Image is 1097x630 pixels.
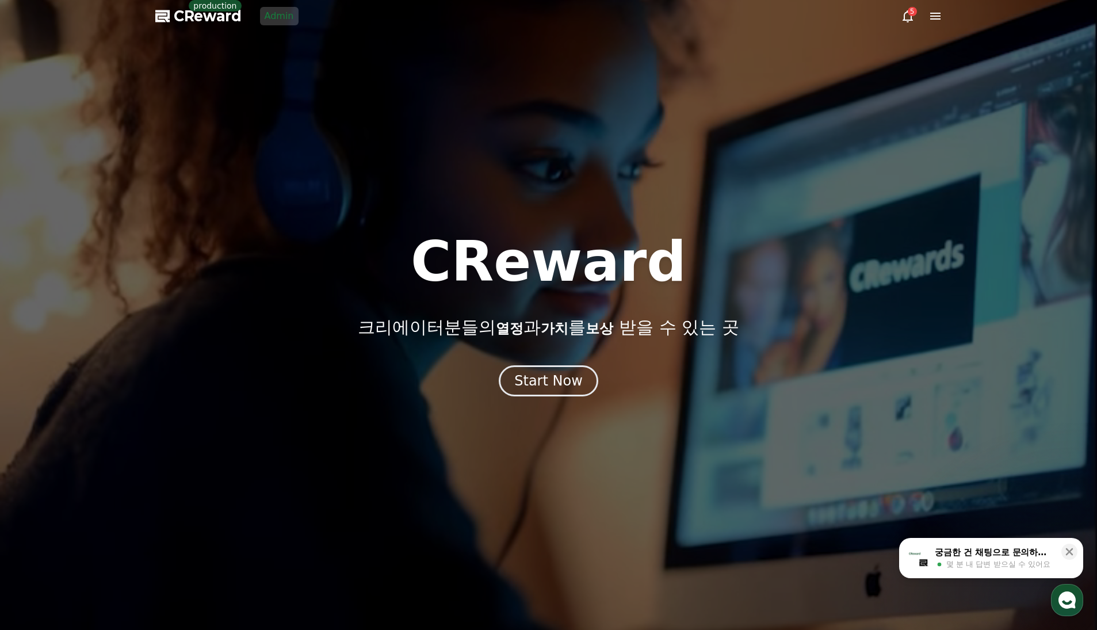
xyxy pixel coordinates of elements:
a: 5 [901,9,915,23]
span: 대화 [105,383,119,392]
span: 열정 [496,320,523,337]
span: 가치 [541,320,568,337]
span: 설정 [178,382,192,391]
h1: CReward [411,234,686,289]
a: Admin [260,7,299,25]
p: 크리에이터분들의 과 를 받을 수 있는 곳 [358,317,739,338]
a: CReward [155,7,242,25]
a: 대화 [76,365,148,394]
a: Start Now [499,377,598,388]
span: CReward [174,7,242,25]
button: Start Now [499,365,598,396]
span: 보상 [586,320,613,337]
span: 홈 [36,382,43,391]
a: 설정 [148,365,221,394]
div: Start Now [514,372,583,390]
a: 홈 [3,365,76,394]
div: 5 [908,7,917,16]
